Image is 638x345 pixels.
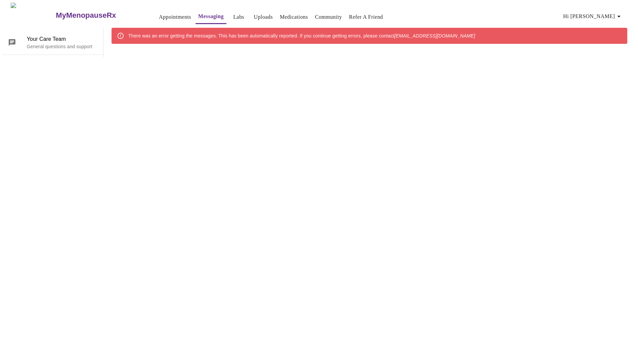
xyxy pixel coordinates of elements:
[56,11,116,20] h3: MyMenopauseRx
[198,12,224,21] a: Messaging
[3,30,103,55] div: Your Care TeamGeneral questions and support
[27,43,98,50] p: General questions and support
[159,12,191,22] a: Appointments
[561,10,626,23] button: Hi [PERSON_NAME]
[251,10,276,24] button: Uploads
[349,12,383,22] a: Refer a Friend
[315,12,342,22] a: Community
[156,10,194,24] button: Appointments
[277,10,310,24] button: Medications
[563,12,623,21] span: Hi [PERSON_NAME]
[254,12,273,22] a: Uploads
[55,4,143,27] a: MyMenopauseRx
[11,3,55,28] img: MyMenopauseRx Logo
[346,10,386,24] button: Refer a Friend
[196,10,226,24] button: Messaging
[280,12,308,22] a: Medications
[394,33,475,38] em: [EMAIL_ADDRESS][DOMAIN_NAME]
[128,30,475,42] div: There was an error getting the messages. This has been automatically reported. If you continue ge...
[233,12,244,22] a: Labs
[312,10,345,24] button: Community
[27,35,98,43] span: Your Care Team
[228,10,250,24] button: Labs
